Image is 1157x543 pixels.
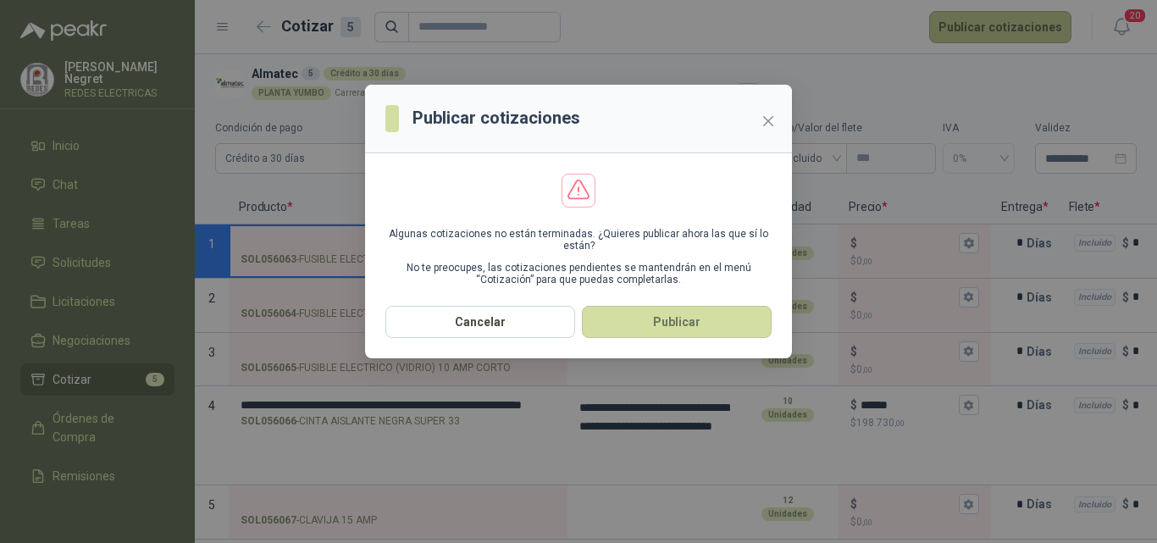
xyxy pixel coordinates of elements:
[755,108,782,135] button: Close
[385,228,772,252] p: Algunas cotizaciones no están terminadas. ¿Quieres publicar ahora las que sí lo están?
[385,262,772,285] p: No te preocupes, las cotizaciones pendientes se mantendrán en el menú “Cotización” para que pueda...
[412,105,580,131] h3: Publicar cotizaciones
[582,306,772,338] button: Publicar
[761,114,775,128] span: close
[385,306,575,338] button: Cancelar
